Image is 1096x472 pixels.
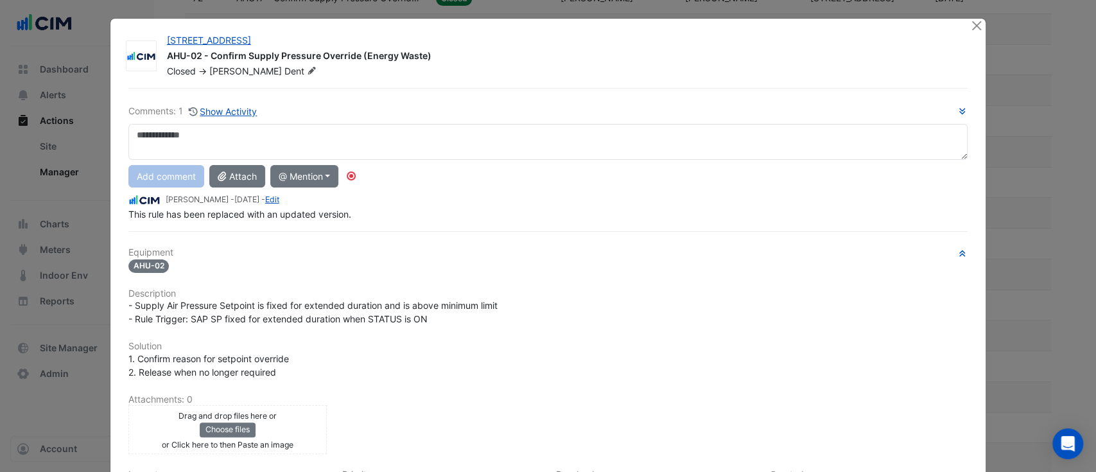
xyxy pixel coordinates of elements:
[200,423,256,437] button: Choose files
[128,209,351,220] span: This rule has been replaced with an updated version.
[178,411,277,421] small: Drag and drop files here or
[265,195,279,204] a: Edit
[167,35,251,46] a: [STREET_ADDRESS]
[198,66,207,76] span: ->
[128,288,968,299] h6: Description
[128,247,968,258] h6: Equipment
[128,353,289,378] span: 1. Confirm reason for setpoint override 2. Release when no longer required
[128,104,258,119] div: Comments: 1
[1052,428,1083,459] div: Open Intercom Messenger
[284,65,319,78] span: Dent
[128,193,161,207] img: CIM
[166,194,279,205] small: [PERSON_NAME] - -
[126,50,156,63] img: CIM
[167,66,196,76] span: Closed
[162,440,293,450] small: or Click here to then Paste an image
[188,104,258,119] button: Show Activity
[209,165,265,188] button: Attach
[970,19,983,32] button: Close
[209,66,282,76] span: [PERSON_NAME]
[128,394,968,405] h6: Attachments: 0
[167,49,955,65] div: AHU-02 - Confirm Supply Pressure Override (Energy Waste)
[270,165,339,188] button: @ Mention
[234,195,259,204] span: 2025-03-27 12:53:00
[128,300,498,324] span: - Supply Air Pressure Setpoint is fixed for extended duration and is above minimum limit - Rule T...
[345,170,357,182] div: Tooltip anchor
[128,259,170,273] span: AHU-02
[128,341,968,352] h6: Solution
